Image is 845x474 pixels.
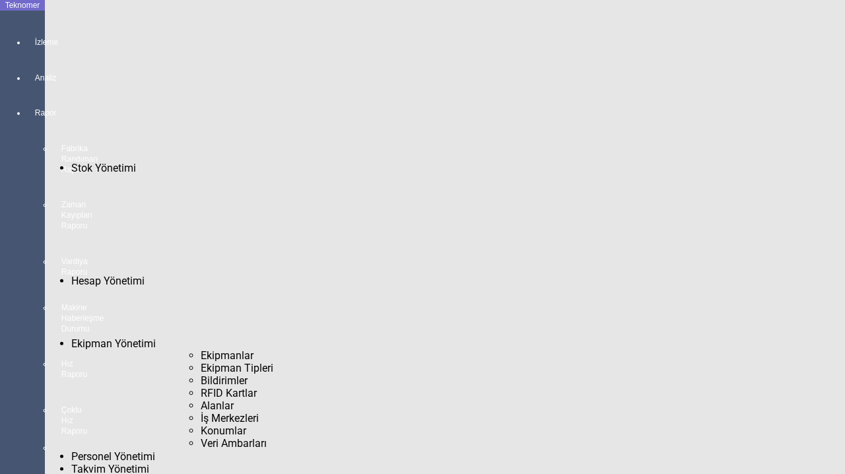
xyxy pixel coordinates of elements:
span: Ekipmanlar [201,349,253,362]
span: Veri Ambarları [201,437,267,450]
span: Ekipman Tipleri [201,362,273,374]
span: RFID Kartlar [201,387,257,399]
span: Personel Yönetimi [71,450,155,463]
span: Ekipman Yönetimi [71,337,156,350]
span: Konumlar [201,424,246,437]
span: İş Merkezleri [201,412,259,424]
span: Hesap Yönetimi [71,275,145,287]
span: Alanlar [201,399,234,412]
span: Stok Yönetimi [71,162,136,174]
span: Bildirimler [201,374,248,387]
